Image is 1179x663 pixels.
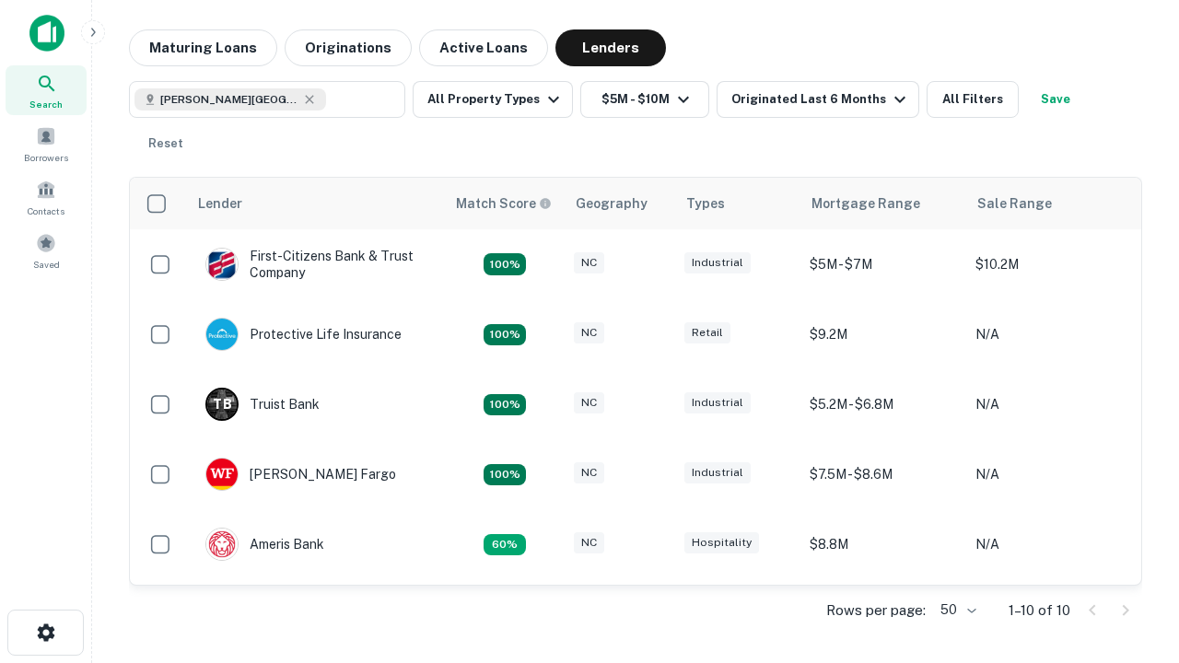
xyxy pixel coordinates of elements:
[456,193,548,214] h6: Match Score
[1087,516,1179,604] iframe: Chat Widget
[933,597,979,623] div: 50
[684,252,751,273] div: Industrial
[966,229,1132,299] td: $10.2M
[800,509,966,579] td: $8.8M
[187,178,445,229] th: Lender
[684,462,751,483] div: Industrial
[1009,599,1070,622] p: 1–10 of 10
[800,229,966,299] td: $5M - $7M
[205,318,402,351] div: Protective Life Insurance
[684,322,730,343] div: Retail
[6,172,87,222] a: Contacts
[484,464,526,486] div: Matching Properties: 2, hasApolloMatch: undefined
[574,532,604,553] div: NC
[205,388,320,421] div: Truist Bank
[33,257,60,272] span: Saved
[800,579,966,649] td: $9.2M
[800,178,966,229] th: Mortgage Range
[29,97,63,111] span: Search
[927,81,1019,118] button: All Filters
[29,15,64,52] img: capitalize-icon.png
[6,65,87,115] a: Search
[136,125,195,162] button: Reset
[800,299,966,369] td: $9.2M
[205,248,426,281] div: First-citizens Bank & Trust Company
[574,322,604,343] div: NC
[445,178,565,229] th: Capitalize uses an advanced AI algorithm to match your search with the best lender. The match sco...
[675,178,800,229] th: Types
[966,439,1132,509] td: N/A
[206,249,238,280] img: picture
[28,204,64,218] span: Contacts
[129,29,277,66] button: Maturing Loans
[966,178,1132,229] th: Sale Range
[24,150,68,165] span: Borrowers
[484,534,526,556] div: Matching Properties: 1, hasApolloMatch: undefined
[684,392,751,413] div: Industrial
[811,192,920,215] div: Mortgage Range
[966,299,1132,369] td: N/A
[826,599,926,622] p: Rows per page:
[198,192,242,215] div: Lender
[731,88,911,110] div: Originated Last 6 Months
[205,528,324,561] div: Ameris Bank
[800,439,966,509] td: $7.5M - $8.6M
[206,319,238,350] img: picture
[484,324,526,346] div: Matching Properties: 2, hasApolloMatch: undefined
[206,459,238,490] img: picture
[555,29,666,66] button: Lenders
[574,392,604,413] div: NC
[1026,81,1085,118] button: Save your search to get updates of matches that match your search criteria.
[574,462,604,483] div: NC
[6,226,87,275] a: Saved
[580,81,709,118] button: $5M - $10M
[484,253,526,275] div: Matching Properties: 2, hasApolloMatch: undefined
[6,119,87,169] a: Borrowers
[205,458,396,491] div: [PERSON_NAME] Fargo
[966,509,1132,579] td: N/A
[206,529,238,560] img: picture
[684,532,759,553] div: Hospitality
[966,579,1132,649] td: N/A
[966,369,1132,439] td: N/A
[484,394,526,416] div: Matching Properties: 3, hasApolloMatch: undefined
[419,29,548,66] button: Active Loans
[565,178,675,229] th: Geography
[160,91,298,108] span: [PERSON_NAME][GEOGRAPHIC_DATA], [GEOGRAPHIC_DATA]
[213,395,231,414] p: T B
[977,192,1052,215] div: Sale Range
[800,369,966,439] td: $5.2M - $6.8M
[574,252,604,273] div: NC
[686,192,725,215] div: Types
[717,81,919,118] button: Originated Last 6 Months
[456,193,552,214] div: Capitalize uses an advanced AI algorithm to match your search with the best lender. The match sco...
[285,29,412,66] button: Originations
[413,81,573,118] button: All Property Types
[576,192,648,215] div: Geography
